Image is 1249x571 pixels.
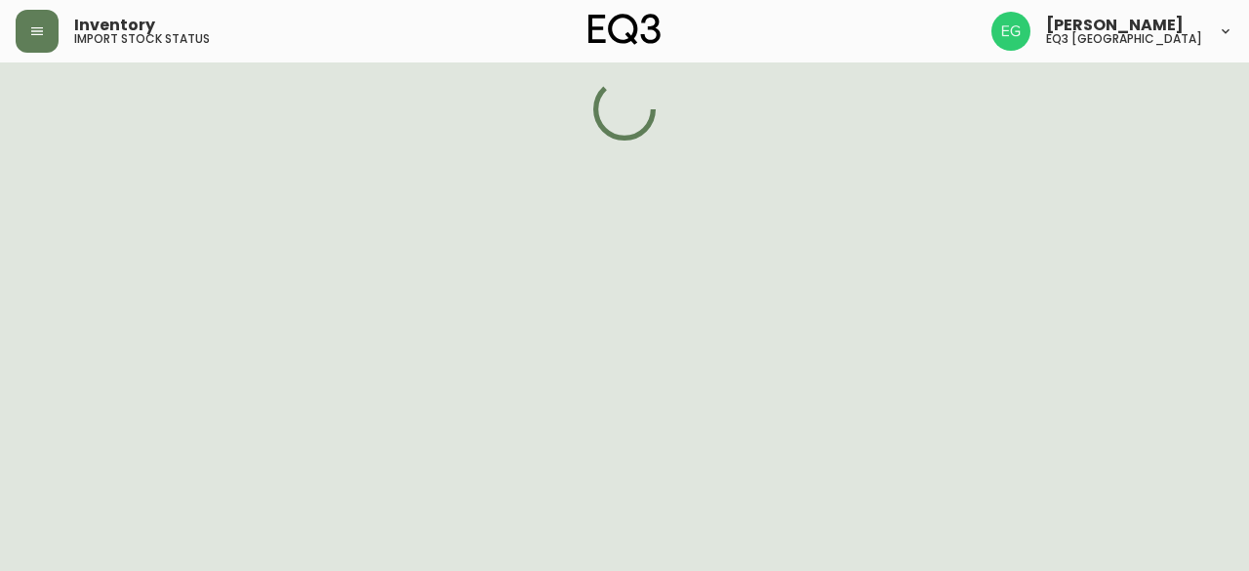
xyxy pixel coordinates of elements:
[74,18,155,33] span: Inventory
[991,12,1030,51] img: db11c1629862fe82d63d0774b1b54d2b
[588,14,661,45] img: logo
[1046,33,1202,45] h5: eq3 [GEOGRAPHIC_DATA]
[1046,18,1184,33] span: [PERSON_NAME]
[74,33,210,45] h5: import stock status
